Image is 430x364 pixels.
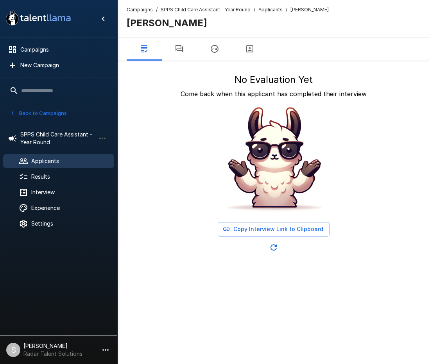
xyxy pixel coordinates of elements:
[127,17,207,29] b: [PERSON_NAME]
[235,74,313,86] h5: No Evaluation Yet
[218,222,330,237] button: Copy Interview Link to Clipboard
[258,7,283,13] u: Applicants
[286,6,287,14] span: /
[156,6,158,14] span: /
[181,89,367,99] p: Come back when this applicant has completed their interview
[215,102,332,219] img: Animated document
[266,240,281,255] button: Updated Today - 8:57 AM
[161,7,251,13] u: SPPS Child Care Assistant - Year Round
[254,6,255,14] span: /
[290,6,329,14] span: [PERSON_NAME]
[127,7,153,13] u: Campaigns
